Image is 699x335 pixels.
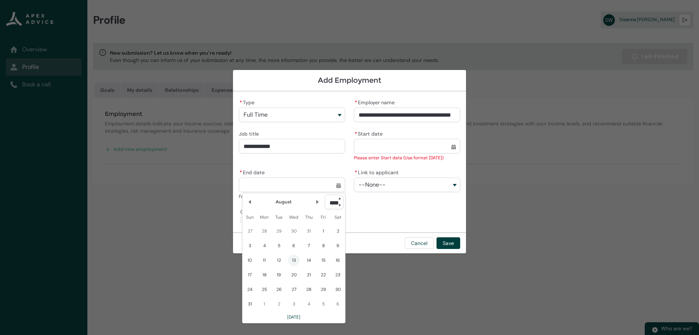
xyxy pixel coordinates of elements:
span: 31 [303,225,315,237]
label: Job title [239,129,262,137]
td: 2025-08-01 [316,224,331,238]
abbr: Saturday [335,214,341,220]
span: 1 [317,225,329,237]
button: Next Month [312,196,323,208]
td: 2025-07-28 [257,224,272,238]
span: 27 [244,225,256,237]
td: 2025-08-02 [331,224,345,238]
abbr: required [240,99,242,106]
label: Start date [354,129,386,137]
abbr: Monday [260,214,269,220]
div: Format: [DATE] [239,193,345,200]
td: 2025-07-30 [286,224,301,238]
label: Employer name [354,97,398,106]
span: 30 [288,225,300,237]
abbr: Friday [321,214,326,220]
span: 29 [273,225,285,237]
button: Save [437,237,460,249]
button: Type [239,108,345,122]
span: 2 [332,225,344,237]
abbr: required [355,131,357,137]
abbr: Sunday [246,214,254,220]
abbr: Wednesday [289,214,299,220]
button: Link to applicant [354,178,460,192]
abbr: Thursday [305,214,313,220]
button: Cancel [405,237,434,249]
span: --None-- [359,182,386,188]
span: Current occupation [240,207,290,215]
label: Type [239,97,257,106]
td: 2025-07-27 [242,224,257,238]
label: Link to applicant [354,167,402,176]
h1: Add Employment [239,76,460,85]
div: Please enter Start date (Use format [DATE]) [354,154,460,161]
abbr: required [355,99,357,106]
td: 2025-07-29 [272,224,286,238]
abbr: Tuesday [275,214,283,220]
span: 28 [258,225,270,237]
div: Date picker: August [242,193,345,323]
abbr: required [240,169,242,176]
label: End date [239,167,268,176]
abbr: required [355,169,357,176]
span: Full Time [244,112,268,118]
button: Previous Month [244,196,256,208]
h2: August [276,198,292,206]
td: 2025-07-31 [301,224,316,238]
